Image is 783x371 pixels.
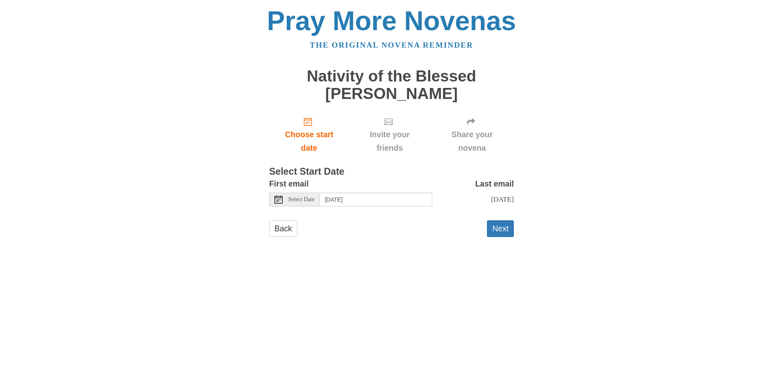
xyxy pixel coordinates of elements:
span: [DATE] [491,195,514,203]
div: Click "Next" to confirm your start date first. [430,110,514,159]
a: Choose start date [269,110,349,159]
span: Share your novena [438,128,506,155]
h1: Nativity of the Blessed [PERSON_NAME] [269,68,514,102]
h3: Select Start Date [269,167,514,177]
a: Back [269,220,297,237]
label: First email [269,177,309,191]
span: Select Date [288,197,314,202]
span: Invite your friends [357,128,422,155]
div: Click "Next" to confirm your start date first. [349,110,430,159]
a: Pray More Novenas [267,6,516,36]
span: Choose start date [277,128,341,155]
a: The original novena reminder [310,41,473,49]
button: Next [487,220,514,237]
label: Last email [475,177,514,191]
